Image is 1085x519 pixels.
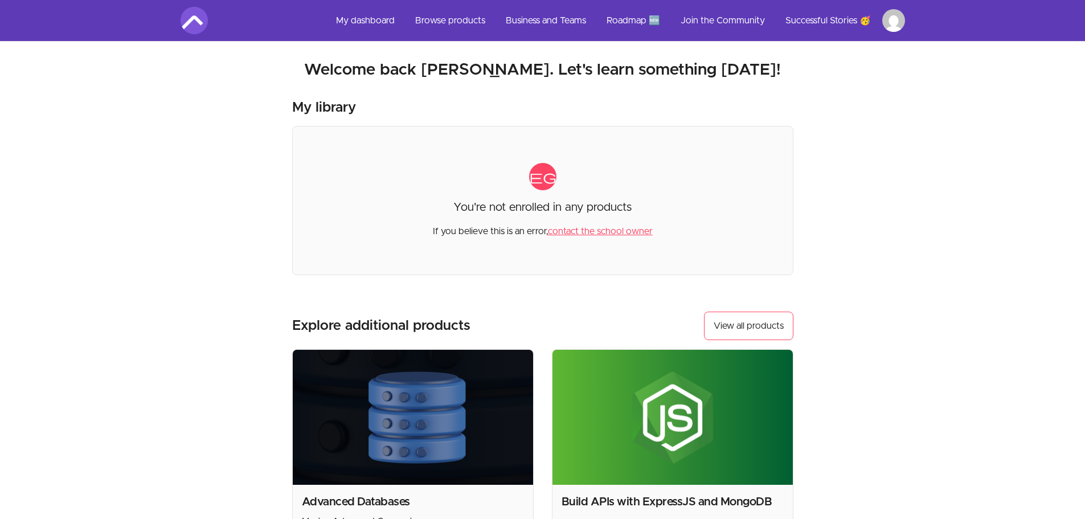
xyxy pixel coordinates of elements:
[672,7,774,34] a: Join the Community
[293,350,533,485] img: Product image for Advanced Databases
[327,7,905,34] nav: Main
[181,60,905,80] h2: Welcome back [PERSON_NAME]. Let's learn something [DATE]!
[704,312,793,340] a: View all products
[292,99,356,117] h3: My library
[327,7,404,34] a: My dashboard
[548,227,653,236] a: contact the school owner
[497,7,595,34] a: Business and Teams
[597,7,669,34] a: Roadmap 🆕
[529,163,556,190] span: category
[552,350,793,485] img: Product image for Build APIs with ExpressJS and MongoDB
[292,317,470,335] h3: Explore additional products
[181,7,208,34] img: Amigoscode logo
[406,7,494,34] a: Browse products
[776,7,880,34] a: Successful Stories 🥳
[562,494,784,510] h2: Build APIs with ExpressJS and MongoDB
[882,9,905,32] img: Profile image for Ahmed Ramadan Mohamed Oweis
[302,494,524,510] h2: Advanced Databases
[433,215,653,238] p: If you believe this is an error,
[453,199,632,215] p: You're not enrolled in any products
